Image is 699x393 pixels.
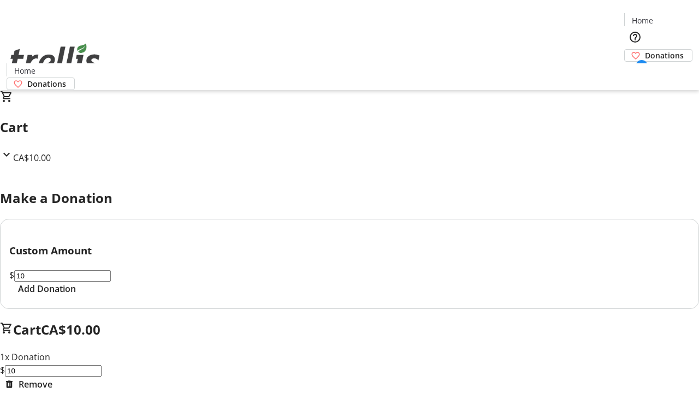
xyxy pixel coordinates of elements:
button: Help [624,26,646,48]
input: Donation Amount [5,365,102,377]
span: Donations [645,50,684,61]
span: Home [632,15,653,26]
span: Remove [19,378,52,391]
span: Home [14,65,35,76]
span: Donations [27,78,66,90]
a: Home [625,15,660,26]
a: Donations [624,49,692,62]
span: $ [9,269,14,281]
a: Donations [7,78,75,90]
h3: Custom Amount [9,243,690,258]
button: Add Donation [9,282,85,295]
input: Donation Amount [14,270,111,282]
span: CA$10.00 [41,320,100,338]
a: Home [7,65,42,76]
span: Add Donation [18,282,76,295]
button: Cart [624,62,646,84]
img: Orient E2E Organization vt8qAQIrmI's Logo [7,32,104,86]
span: CA$10.00 [13,152,51,164]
